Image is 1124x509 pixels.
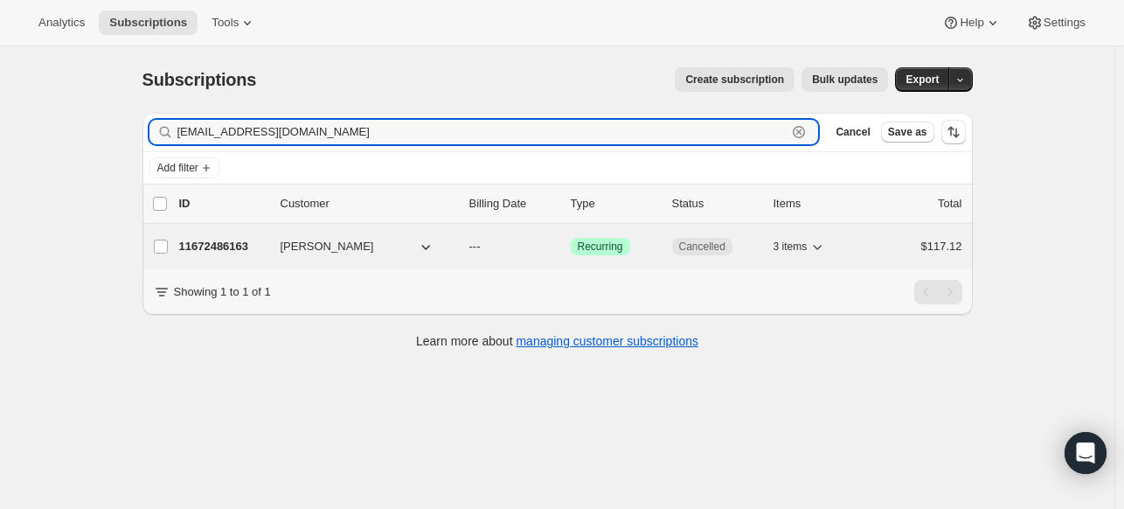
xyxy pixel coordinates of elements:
[774,195,861,213] div: Items
[932,10,1011,35] button: Help
[905,73,939,87] span: Export
[281,195,455,213] p: Customer
[774,240,808,254] span: 3 items
[281,238,374,255] span: [PERSON_NAME]
[829,122,877,143] button: Cancel
[941,120,966,144] button: Sort the results
[179,234,962,259] div: 11672486163[PERSON_NAME]---SuccessRecurringCancelled3 items$117.12
[142,70,257,89] span: Subscriptions
[921,240,962,253] span: $117.12
[109,16,187,30] span: Subscriptions
[675,67,794,92] button: Create subscription
[469,195,557,213] p: Billing Date
[38,16,85,30] span: Analytics
[179,238,267,255] p: 11672486163
[174,283,271,301] p: Showing 1 to 1 of 1
[201,10,267,35] button: Tools
[516,334,698,348] a: managing customer subscriptions
[790,123,808,141] button: Clear
[1044,16,1086,30] span: Settings
[888,125,927,139] span: Save as
[212,16,239,30] span: Tools
[685,73,784,87] span: Create subscription
[1065,432,1107,474] div: Open Intercom Messenger
[157,161,198,175] span: Add filter
[914,280,962,304] nav: Pagination
[774,234,827,259] button: 3 items
[938,195,961,213] p: Total
[679,240,725,254] span: Cancelled
[179,195,267,213] p: ID
[571,195,658,213] div: Type
[881,122,934,143] button: Save as
[895,67,949,92] button: Export
[672,195,760,213] p: Status
[149,157,219,178] button: Add filter
[469,240,481,253] span: ---
[28,10,95,35] button: Analytics
[177,120,787,144] input: Filter subscribers
[270,233,445,261] button: [PERSON_NAME]
[179,195,962,213] div: IDCustomerBilling DateTypeStatusItemsTotal
[836,125,870,139] span: Cancel
[1016,10,1096,35] button: Settings
[416,332,698,350] p: Learn more about
[812,73,878,87] span: Bulk updates
[578,240,623,254] span: Recurring
[960,16,983,30] span: Help
[801,67,888,92] button: Bulk updates
[99,10,198,35] button: Subscriptions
